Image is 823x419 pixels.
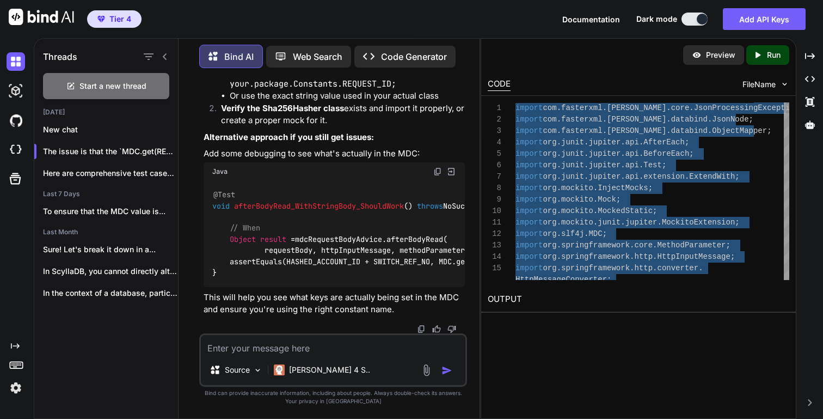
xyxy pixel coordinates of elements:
[291,234,295,244] span: =
[589,149,621,158] span: jupiter
[515,207,543,215] span: import
[561,115,603,124] span: fasterxml
[561,241,630,250] span: springframework
[598,184,648,192] span: InjectMocks
[708,115,712,124] span: .
[488,228,501,240] div: 12
[648,184,653,192] span: ;
[730,252,735,261] span: ;
[621,161,625,169] span: .
[603,115,607,124] span: .
[735,172,740,181] span: ;
[735,218,740,227] span: ;
[515,161,543,169] span: import
[230,234,256,244] span: Object
[515,252,543,261] span: import
[221,102,465,127] p: exists and import it properly, or create a proper mock for it.
[230,90,465,102] li: Or use the exact string value used in your actual class
[253,366,262,375] img: Pick Models
[598,207,653,215] span: MockedStatic
[7,141,25,159] img: cloudideIcon
[515,264,543,272] span: import
[589,229,603,238] span: MDC
[621,149,625,158] span: .
[543,172,557,181] span: org
[488,183,501,194] div: 8
[212,201,230,211] span: void
[630,241,634,250] span: .
[561,229,584,238] span: slf4j
[639,138,643,147] span: .
[417,325,426,333] img: copy
[7,379,25,397] img: settings
[561,149,584,158] span: junit
[225,365,250,375] p: Source
[557,229,561,238] span: .
[692,50,702,60] img: preview
[515,138,543,147] span: import
[488,194,501,205] div: 9
[43,206,178,217] p: To ensure that the MDC value is...
[621,138,625,147] span: .
[488,114,501,125] div: 2
[653,207,657,215] span: ;
[7,82,25,100] img: darkAi-studio
[97,16,105,22] img: premium
[749,115,753,124] span: ;
[515,126,543,135] span: import
[293,50,342,63] p: Web Search
[488,251,501,263] div: 14
[515,195,543,204] span: import
[726,241,730,250] span: ;
[713,115,749,124] span: JsonNode
[639,149,643,158] span: .
[543,115,557,124] span: com
[543,264,557,272] span: org
[557,264,561,272] span: .
[644,172,685,181] span: extension
[43,124,178,135] p: New chat
[488,125,501,137] div: 3
[515,115,543,124] span: import
[230,66,396,89] code: import static your.package.Constants.REQUEST_ID;
[9,9,74,25] img: Bind AI
[671,104,690,112] span: core
[557,149,561,158] span: .
[213,190,235,200] span: @Test
[557,241,561,250] span: .
[625,172,639,181] span: api
[561,126,603,135] span: fasterxml
[625,138,639,147] span: api
[204,148,465,160] p: Add some debugging to see what's actually in the MDC:
[204,292,465,316] p: This will help you see what keys are actually being set in the MDC and ensure you're using the ri...
[561,218,593,227] span: mockito
[557,218,561,227] span: .
[43,266,178,277] p: In ScyllaDB, you cannot directly alter the...
[230,223,260,233] span: // When
[584,229,588,238] span: .
[561,207,593,215] span: mockito
[621,172,625,181] span: .
[488,205,501,217] div: 10
[515,184,543,192] span: import
[667,115,671,124] span: .
[488,102,501,114] div: 1
[698,264,703,272] span: .
[515,218,543,227] span: import
[43,168,178,179] p: Here are comprehensive test cases for the...
[561,184,593,192] span: mockito
[694,104,799,112] span: JsonProcessingException
[562,14,620,25] button: Documentation
[561,195,593,204] span: mockito
[417,201,443,211] span: throws
[109,14,131,25] span: Tier 4
[274,365,285,375] img: Claude 4 Sonnet
[543,161,557,169] span: org
[515,241,543,250] span: import
[713,126,767,135] span: ObjectMapper
[561,264,630,272] span: springframework
[561,161,584,169] span: junit
[7,111,25,130] img: githubDark
[561,172,584,181] span: junit
[79,81,146,92] span: Start a new thread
